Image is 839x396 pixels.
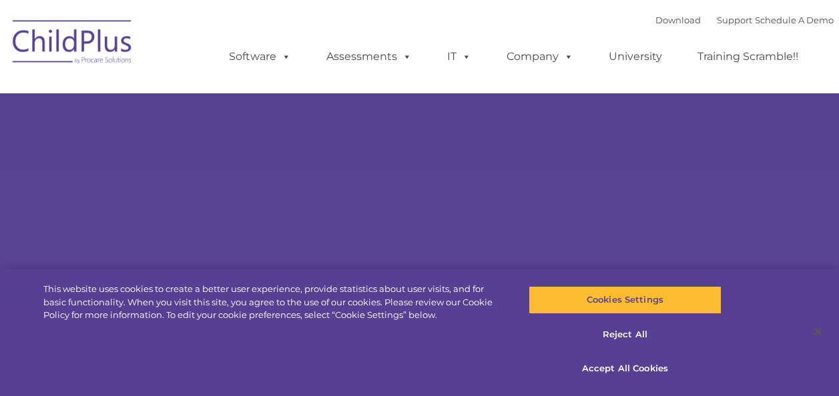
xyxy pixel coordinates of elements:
[717,15,752,25] a: Support
[313,43,425,70] a: Assessments
[803,317,832,346] button: Close
[43,283,503,322] div: This website uses cookies to create a better user experience, provide statistics about user visit...
[655,15,701,25] a: Download
[493,43,587,70] a: Company
[655,15,834,25] font: |
[684,43,812,70] a: Training Scramble!!
[529,355,722,383] button: Accept All Cookies
[216,43,304,70] a: Software
[529,321,722,349] button: Reject All
[434,43,485,70] a: IT
[529,286,722,314] button: Cookies Settings
[595,43,675,70] a: University
[755,15,834,25] a: Schedule A Demo
[6,11,139,77] img: ChildPlus by Procare Solutions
